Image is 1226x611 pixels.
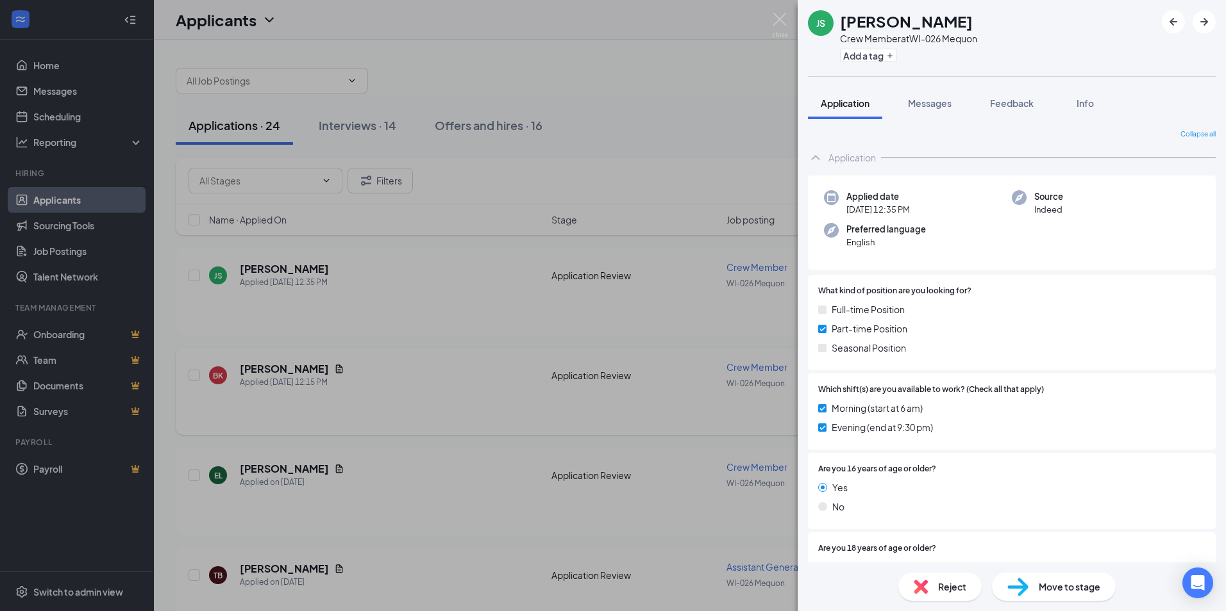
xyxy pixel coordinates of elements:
[1034,190,1063,203] span: Source
[1197,14,1212,29] svg: ArrowRight
[840,10,973,32] h1: [PERSON_NAME]
[840,49,897,62] button: PlusAdd a tag
[832,302,905,316] span: Full-time Position
[1193,10,1216,33] button: ArrowRight
[1166,14,1181,29] svg: ArrowLeftNew
[840,32,977,45] div: Crew Member at WI-026 Mequon
[886,52,894,60] svg: Plus
[821,97,869,109] span: Application
[828,151,876,164] div: Application
[808,150,823,165] svg: ChevronUp
[832,420,933,434] span: Evening (end at 9:30 pm)
[818,463,936,475] span: Are you 16 years of age or older?
[832,341,906,355] span: Seasonal Position
[1162,10,1185,33] button: ArrowLeftNew
[1034,203,1063,216] span: Indeed
[938,580,966,594] span: Reject
[818,542,936,555] span: Are you 18 years of age or older?
[832,322,907,336] span: Part-time Position
[832,500,844,514] span: No
[816,17,825,29] div: JS
[846,236,926,248] span: English
[908,97,952,109] span: Messages
[832,401,923,415] span: Morning (start at 6 am)
[832,560,848,574] span: Yes
[818,285,971,297] span: What kind of position are you looking for?
[1182,567,1213,598] div: Open Intercom Messenger
[1180,129,1216,140] span: Collapse all
[846,190,910,203] span: Applied date
[1077,97,1094,109] span: Info
[990,97,1034,109] span: Feedback
[818,384,1044,396] span: Which shift(s) are you available to work? (Check all that apply)
[846,203,910,216] span: [DATE] 12:35 PM
[846,223,926,236] span: Preferred language
[832,480,848,494] span: Yes
[1039,580,1100,594] span: Move to stage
